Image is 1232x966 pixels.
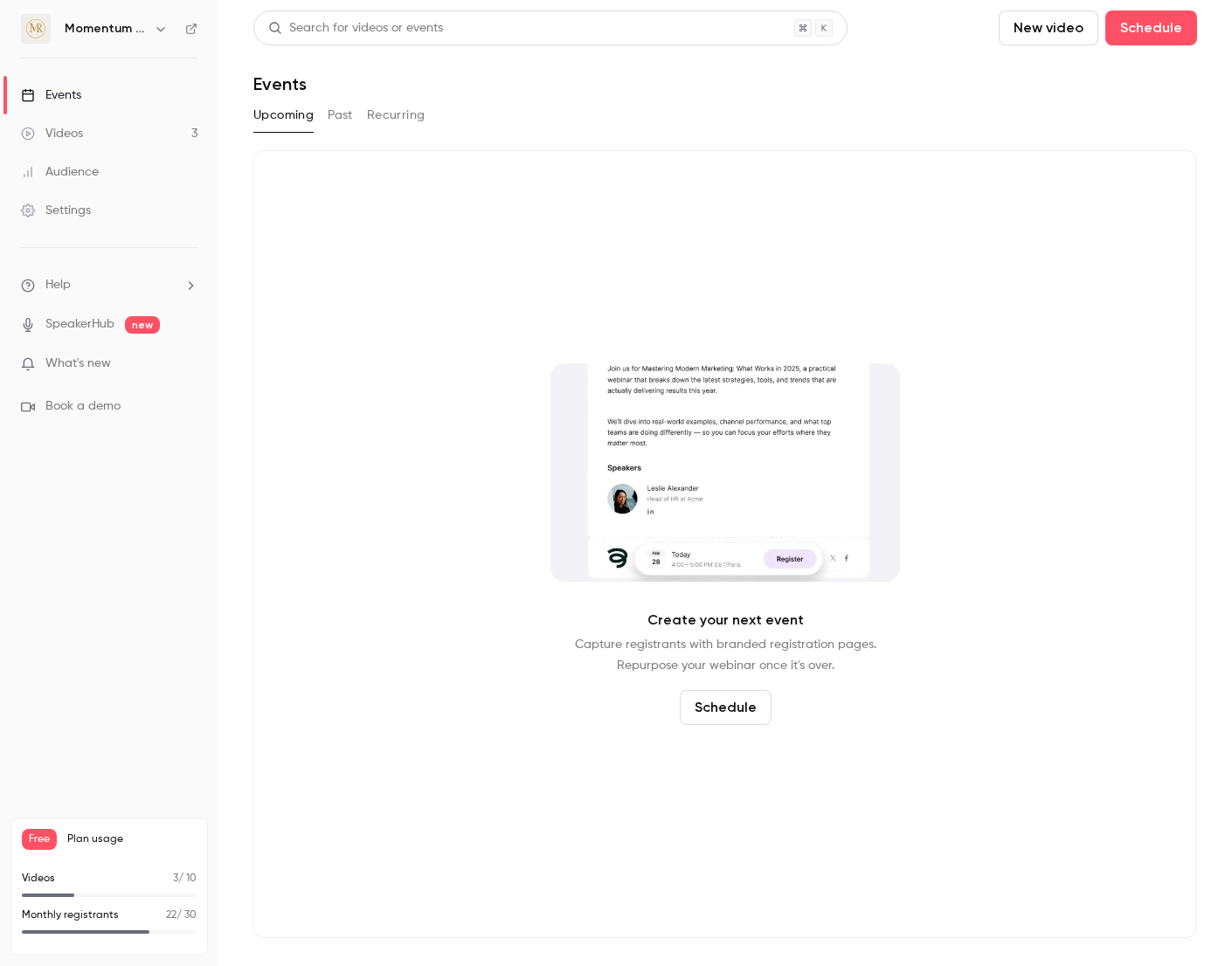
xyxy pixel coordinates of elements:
button: Schedule [680,690,772,725]
span: What's new [45,355,111,373]
p: / 30 [166,907,197,923]
p: Videos [22,871,55,887]
div: Search for videos or events [268,19,443,38]
li: help-dropdown-opener [21,276,197,294]
span: Help [45,276,71,294]
img: Momentum Renaissance [22,15,50,43]
span: Book a demo [45,397,121,416]
div: Events [21,86,81,104]
span: Free [22,829,57,850]
button: Recurring [367,101,426,129]
h6: Momentum Renaissance [65,20,147,38]
span: Plan usage [67,832,197,846]
div: Audience [21,163,99,181]
button: New video [999,10,1098,45]
span: new [125,316,160,334]
button: Schedule [1105,10,1197,45]
h1: Events [253,73,307,94]
div: Videos [21,125,83,142]
p: Create your next event [647,610,804,631]
span: 22 [166,910,176,921]
p: / 10 [173,871,197,887]
div: Settings [21,202,91,219]
a: SpeakerHub [45,315,114,334]
button: Past [328,101,353,129]
span: 3 [173,873,178,884]
button: Upcoming [253,101,314,129]
p: Capture registrants with branded registration pages. Repurpose your webinar once it's over. [575,634,876,676]
p: Monthly registrants [22,907,119,923]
